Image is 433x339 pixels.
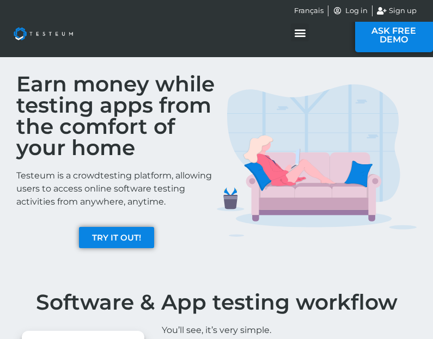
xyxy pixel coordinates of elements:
[355,19,433,52] a: ASK FREE DEMO
[79,227,154,248] a: TRY IT OUT!
[377,5,417,16] a: Sign up
[343,5,368,16] span: Log in
[371,27,417,44] span: ASK FREE DEMO
[386,5,417,16] span: Sign up
[92,233,141,242] span: TRY IT OUT!
[217,84,417,237] img: TESTERS IMG 1
[5,19,81,48] img: Testeum Logo - Application crowdtesting platform
[16,73,217,158] h2: Earn money while testing apps from the comfort of your home
[291,23,309,41] div: Menu Toggle
[333,5,368,16] a: Log in
[294,5,324,16] a: Français
[16,169,217,208] p: Testeum is a crowdtesting platform, allowing users to access online software testing activities f...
